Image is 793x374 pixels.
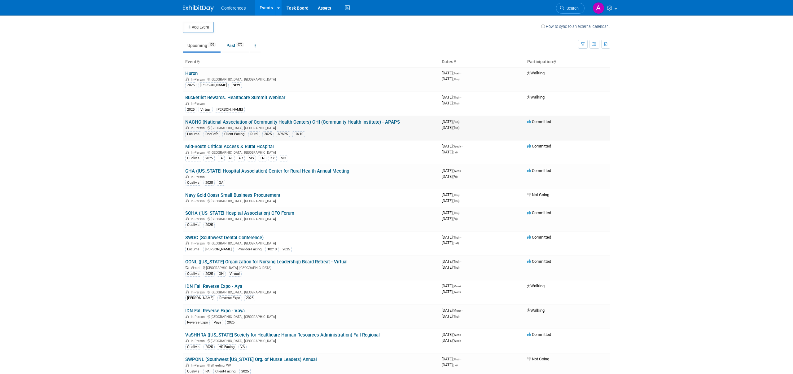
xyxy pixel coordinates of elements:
a: NACHC (National Association of Community Health Centers) CHI (Community Health Institute) - APAPS [185,119,400,125]
span: Conferences [221,6,246,11]
button: Add Event [183,22,214,33]
span: (Tue) [453,72,459,75]
div: 2025 [244,295,255,301]
th: Event [183,57,439,67]
span: (Wed) [453,169,461,173]
span: [DATE] [442,101,459,105]
a: SWPONL (Southwest [US_STATE] Org. of Nurse Leaders) Annual [185,357,317,362]
span: (Thu) [453,266,459,269]
span: - [460,259,461,264]
a: Sort by Start Date [453,59,456,64]
a: VaSHHRA ([US_STATE] Society for Healthcare Human Resources Administration) Fall Regional [185,332,380,338]
span: [DATE] [442,308,462,313]
span: 155 [208,42,216,47]
div: Reverse Expo [217,295,242,301]
span: [DATE] [442,332,462,337]
div: Provider-Facing [236,247,263,252]
span: (Thu) [453,77,459,81]
div: OH [217,271,226,277]
span: (Thu) [453,236,459,239]
div: Vaya [212,320,223,325]
span: [DATE] [442,314,459,319]
span: (Fri) [453,151,458,154]
span: (Tue) [453,126,459,130]
span: Committed [527,119,551,124]
span: [DATE] [442,77,459,81]
img: Alexa Wennerholm [593,2,604,14]
span: - [462,168,462,173]
span: Committed [527,235,551,240]
div: HR-Facing [217,344,236,350]
a: How to sync to an external calendar... [541,24,610,29]
span: (Thu) [453,211,459,215]
span: - [460,192,461,197]
img: In-Person Event [186,217,189,220]
div: Qualivis [185,156,201,161]
img: In-Person Event [186,315,189,318]
span: Not Going [527,192,549,197]
div: 2025 [185,107,196,112]
span: (Mon) [453,309,461,312]
div: [GEOGRAPHIC_DATA], [GEOGRAPHIC_DATA] [185,150,437,155]
img: In-Person Event [186,77,189,81]
div: MO [279,156,288,161]
span: Walking [527,71,545,75]
span: (Wed) [453,290,461,294]
a: OONL ([US_STATE] Organization for Nursing Leadership) Board Retreat - Virtual [185,259,348,265]
div: 2025 [185,82,196,88]
div: Qualivis [185,180,201,186]
span: [DATE] [442,144,462,148]
img: In-Person Event [186,241,189,244]
span: Virtual [191,266,202,270]
span: (Thu) [453,358,459,361]
a: SCHA ([US_STATE] Hospital Association) CFO Forum [185,210,294,216]
a: GHA ([US_STATE] Hospital Association) Center for Rural Health Annual Meeting [185,168,349,174]
div: 2025 [204,271,215,277]
div: Client-Facing [222,131,246,137]
span: Committed [527,259,551,264]
span: - [462,144,462,148]
a: Search [556,3,585,14]
img: In-Person Event [186,151,189,154]
div: AL [227,156,234,161]
span: In-Person [191,199,207,203]
span: In-Person [191,241,207,245]
span: - [460,119,461,124]
a: IDN Fall Reverse Expo - Aya [185,284,242,289]
div: LA [217,156,225,161]
span: - [460,357,461,361]
a: Navy Gold Coast Small Business Procurement [185,192,280,198]
span: (Wed) [453,333,461,337]
th: Dates [439,57,525,67]
span: [DATE] [442,71,461,75]
span: In-Person [191,126,207,130]
a: Mid-South Critical Access & Rural Hospital [185,144,274,149]
span: - [460,71,461,75]
span: - [460,95,461,99]
span: [DATE] [442,95,461,99]
div: Locums [185,131,201,137]
span: Committed [527,168,551,173]
a: Sort by Event Name [196,59,199,64]
span: Search [564,6,579,11]
div: [GEOGRAPHIC_DATA], [GEOGRAPHIC_DATA] [185,314,437,319]
div: Rural [248,131,260,137]
span: [DATE] [442,357,461,361]
span: [DATE] [442,259,461,264]
span: Committed [527,332,551,337]
div: GA [217,180,225,186]
span: - [462,308,462,313]
span: (Sun) [453,120,459,124]
div: [GEOGRAPHIC_DATA], [GEOGRAPHIC_DATA] [185,240,437,245]
img: ExhibitDay [183,5,214,11]
span: [DATE] [442,150,458,154]
div: Qualivis [185,344,201,350]
span: (Wed) [453,339,461,342]
span: (Fri) [453,175,458,178]
a: Past976 [222,40,249,51]
span: Not Going [527,357,549,361]
span: [DATE] [442,192,461,197]
div: NEW [231,82,242,88]
div: AR [237,156,245,161]
span: In-Person [191,77,207,81]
